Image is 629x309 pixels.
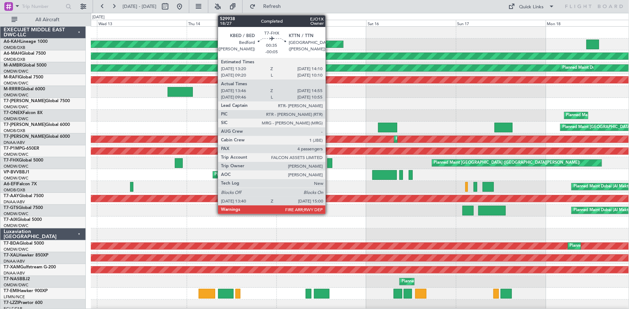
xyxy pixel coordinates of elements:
a: OMDW/DWC [4,81,28,86]
span: T7-EMI [4,289,18,293]
span: T7-NAS [4,277,19,281]
span: M-AMBR [4,63,22,68]
a: DNAA/ABV [4,259,25,264]
div: Sat 16 [366,20,456,26]
a: OMDW/DWC [4,116,28,122]
button: Quick Links [505,1,558,12]
a: DNAA/ABV [4,271,25,276]
a: T7-EMIHawker 900XP [4,289,48,293]
a: M-AMBRGlobal 5000 [4,63,46,68]
a: T7-P1MPG-650ER [4,146,39,151]
span: T7-FHX [4,158,19,163]
div: [DATE] [92,14,105,21]
a: M-RRRRGlobal 6000 [4,87,45,91]
a: OMDW/DWC [4,211,28,217]
a: VP-BVVBBJ1 [4,170,30,174]
a: T7-BDAGlobal 5000 [4,241,44,246]
input: Trip Number [22,1,63,12]
span: Refresh [257,4,287,9]
span: M-RAFI [4,75,19,79]
span: A6-KAH [4,40,20,44]
a: OMDW/DWC [4,247,28,252]
span: T7-AAY [4,194,19,198]
div: Planned Maint Dubai (Al Maktoum Intl) [396,134,467,145]
a: OMDW/DWC [4,92,28,98]
div: Wed 13 [97,20,187,26]
a: T7-FHXGlobal 5000 [4,158,43,163]
button: Refresh [246,1,289,12]
span: T7-ONEX [4,111,23,115]
a: OMDW/DWC [4,164,28,169]
a: T7-AAYGlobal 7500 [4,194,44,198]
a: OMDW/DWC [4,223,28,228]
span: T7-[PERSON_NAME] [4,99,45,103]
span: M-RRRR [4,87,21,91]
a: LFMN/NCE [4,294,25,300]
span: T7-[PERSON_NAME] [4,135,45,139]
span: T7-AIX [4,218,17,222]
button: All Aircraft [8,14,78,26]
a: T7-LZZIPraetor 600 [4,301,43,305]
div: Planned Maint [GEOGRAPHIC_DATA] ([GEOGRAPHIC_DATA][PERSON_NAME]) [434,158,580,168]
a: OMDW/DWC [4,104,28,110]
a: DNAA/ABV [4,140,25,145]
a: A6-MAHGlobal 7500 [4,51,46,56]
a: T7-GTSGlobal 7500 [4,206,43,210]
a: T7-[PERSON_NAME]Global 6000 [4,123,70,127]
div: Sun 17 [456,20,546,26]
span: T7-XAL [4,253,18,258]
span: T7-[PERSON_NAME] [4,123,45,127]
a: T7-[PERSON_NAME]Global 6000 [4,135,70,139]
a: T7-NASBBJ2 [4,277,30,281]
a: OMDW/DWC [4,69,28,74]
a: A6-EFIFalcon 7X [4,182,37,186]
div: Planned Maint Geneva (Cointrin) [566,110,626,121]
a: A6-KAHLineage 1000 [4,40,48,44]
a: T7-AIXGlobal 5000 [4,218,42,222]
span: T7-BDA [4,241,19,246]
div: Thu 14 [187,20,276,26]
div: Planned Maint Abuja ([PERSON_NAME] Intl) [402,276,483,287]
span: All Aircraft [19,17,76,22]
a: OMDB/DXB [4,45,25,50]
div: Fri 15 [276,20,366,26]
a: OMDW/DWC [4,176,28,181]
a: T7-XAMGulfstream G-200 [4,265,56,269]
span: T7-LZZI [4,301,18,305]
span: A6-MAH [4,51,21,56]
span: T7-XAM [4,265,20,269]
div: Quick Links [519,4,544,11]
a: OMDW/DWC [4,152,28,157]
div: Planned Maint Dubai (Al Maktoum Intl) [215,169,286,180]
span: [DATE] - [DATE] [123,3,156,10]
a: T7-XALHawker 850XP [4,253,48,258]
a: M-RAFIGlobal 7500 [4,75,43,79]
a: OMDB/DXB [4,57,25,62]
a: OMDB/DXB [4,128,25,133]
span: VP-BVV [4,170,19,174]
span: T7-GTS [4,206,18,210]
span: T7-P1MP [4,146,22,151]
a: T7-ONEXFalcon 8X [4,111,43,115]
a: DNAA/ABV [4,199,25,205]
a: T7-[PERSON_NAME]Global 7500 [4,99,70,103]
a: OMDW/DWC [4,282,28,288]
a: OMDB/DXB [4,187,25,193]
span: A6-EFI [4,182,17,186]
